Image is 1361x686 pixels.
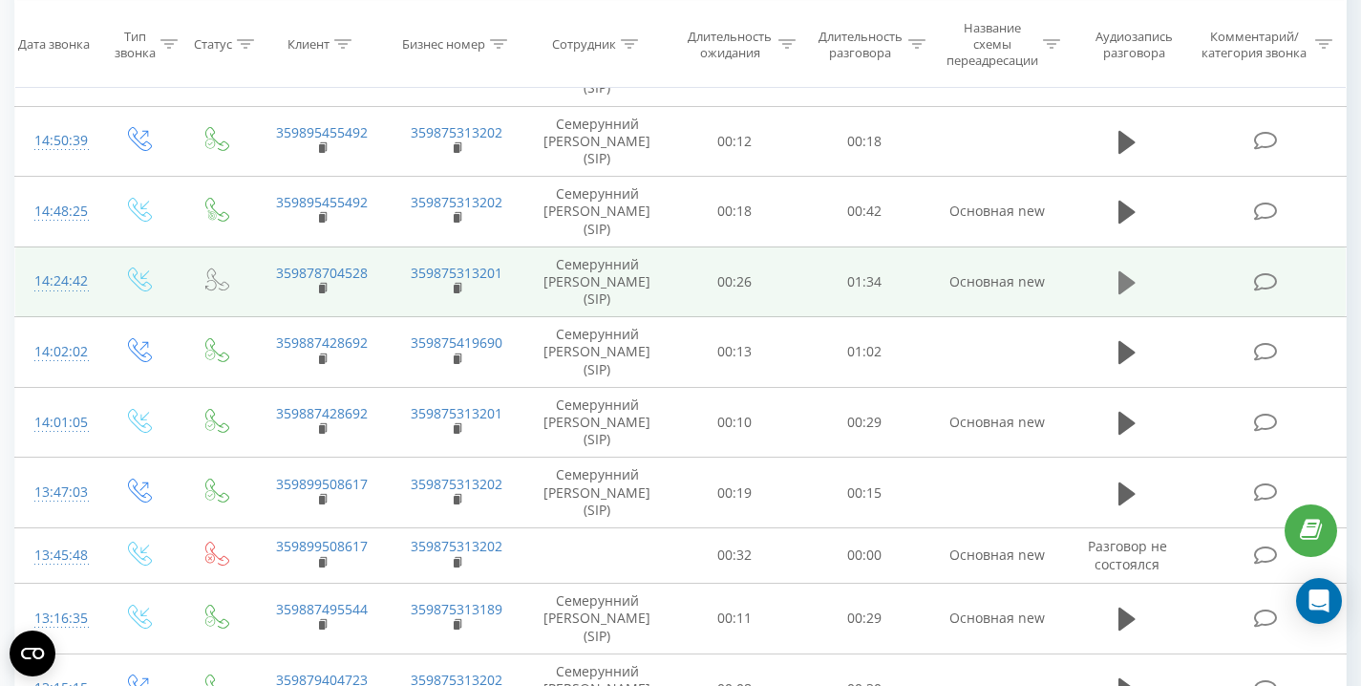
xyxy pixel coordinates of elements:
[799,584,929,654] td: 00:29
[34,404,79,441] div: 14:01:05
[670,247,799,317] td: 00:26
[10,631,55,676] button: Open CMP widget
[1296,578,1342,624] div: Open Intercom Messenger
[818,28,904,60] div: Длительность разговора
[524,458,670,528] td: Семерунний [PERSON_NAME] (SIP)
[670,387,799,458] td: 00:10
[524,387,670,458] td: Семерунний [PERSON_NAME] (SIP)
[524,106,670,177] td: Семерунний [PERSON_NAME] (SIP)
[524,177,670,247] td: Семерунний [PERSON_NAME] (SIP)
[276,404,368,422] a: 359887428692
[670,527,799,583] td: 00:32
[552,36,616,53] div: Сотрудник
[799,527,929,583] td: 00:00
[670,458,799,528] td: 00:19
[799,247,929,317] td: 01:34
[799,387,929,458] td: 00:29
[411,600,502,618] a: 359875313189
[411,475,502,493] a: 359875313202
[929,387,1065,458] td: Основная new
[34,474,79,511] div: 13:47:03
[34,537,79,574] div: 13:45:48
[411,193,502,211] a: 359875313202
[1082,28,1185,60] div: Аудиозапись разговора
[194,36,232,53] div: Статус
[670,584,799,654] td: 00:11
[34,600,79,637] div: 13:16:35
[670,317,799,388] td: 00:13
[929,177,1065,247] td: Основная new
[34,333,79,371] div: 14:02:02
[929,527,1065,583] td: Основная new
[411,537,502,555] a: 359875313202
[670,177,799,247] td: 00:18
[276,123,368,141] a: 359895455492
[411,123,502,141] a: 359875313202
[799,106,929,177] td: 00:18
[799,458,929,528] td: 00:15
[524,247,670,317] td: Семерунний [PERSON_NAME] (SIP)
[34,263,79,300] div: 14:24:42
[929,247,1065,317] td: Основная new
[276,193,368,211] a: 359895455492
[402,36,485,53] div: Бизнес номер
[34,193,79,230] div: 14:48:25
[287,36,330,53] div: Клиент
[276,333,368,352] a: 359887428692
[524,317,670,388] td: Семерунний [PERSON_NAME] (SIP)
[411,333,502,352] a: 359875419690
[411,404,502,422] a: 359875313201
[34,122,79,160] div: 14:50:39
[18,36,90,53] div: Дата звонка
[687,28,773,60] div: Длительность ожидания
[276,600,368,618] a: 359887495544
[929,584,1065,654] td: Основная new
[115,28,156,60] div: Тип звонка
[1088,537,1167,572] span: Разговор не состоялся
[524,584,670,654] td: Семерунний [PERSON_NAME] (SIP)
[1199,28,1310,60] div: Комментарий/категория звонка
[411,264,502,282] a: 359875313201
[670,106,799,177] td: 00:12
[276,537,368,555] a: 359899508617
[946,20,1038,69] div: Название схемы переадресации
[799,317,929,388] td: 01:02
[276,475,368,493] a: 359899508617
[276,264,368,282] a: 359878704528
[799,177,929,247] td: 00:42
